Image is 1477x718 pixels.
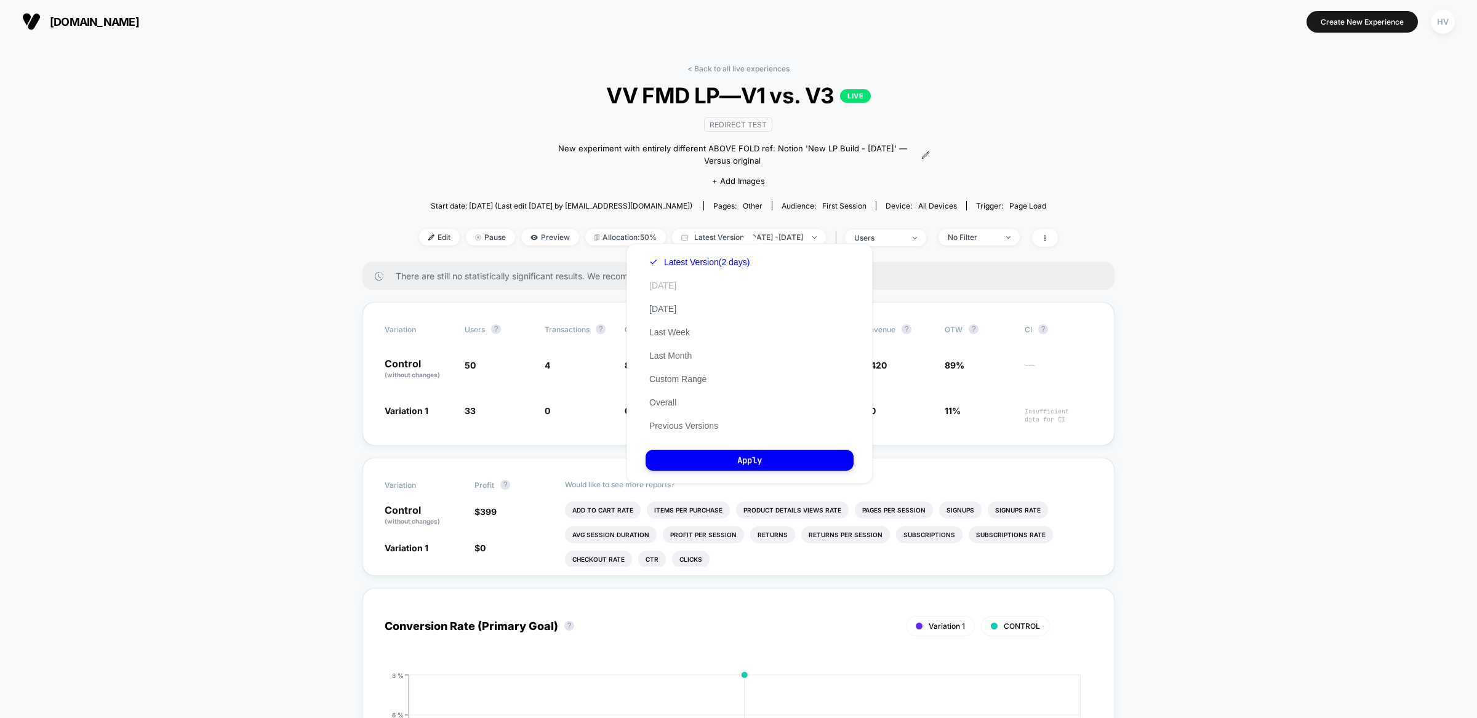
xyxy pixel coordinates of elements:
button: Overall [646,397,680,408]
span: Profit [474,481,494,490]
button: ? [1038,324,1048,334]
p: LIVE [840,89,871,103]
p: Would like to see more reports? [565,480,1093,489]
li: Avg Session Duration [565,526,657,543]
span: 399 [480,506,497,517]
span: 0 [480,543,486,553]
div: No Filter [948,233,997,242]
span: [DOMAIN_NAME] [50,15,139,28]
span: Insufficient data for CI [1025,407,1092,423]
span: (without changes) [385,517,440,525]
span: Device: [876,201,966,210]
span: CI [1025,324,1092,334]
span: | [832,229,845,247]
img: rebalance [594,234,599,241]
span: Redirect Test [704,118,772,132]
button: ? [902,324,911,334]
li: Items Per Purchase [647,501,730,519]
span: + Add Images [712,176,765,186]
span: $ [474,506,497,517]
button: [DOMAIN_NAME] [18,12,143,31]
li: Profit Per Session [663,526,744,543]
span: Variation 1 [385,543,428,553]
button: [DATE] [646,303,680,314]
button: Previous Versions [646,420,722,431]
button: Create New Experience [1307,11,1418,33]
span: Edit [419,229,460,245]
span: Variation 1 [385,405,428,416]
li: Ctr [638,551,666,568]
span: 50 [465,360,476,370]
span: Preview [521,229,579,245]
a: < Back to all live experiences [687,64,790,73]
span: 11% [945,405,961,416]
li: Pages Per Session [855,501,933,519]
span: other [743,201,763,210]
div: Audience: [782,201,867,210]
button: ? [969,324,979,334]
li: Returns Per Session [801,526,890,543]
span: Latest Version: [DATE] - [DATE] [672,229,826,245]
span: Variation [385,324,452,334]
span: Allocation: 50% [585,229,666,245]
span: Transactions [545,325,590,334]
button: ? [596,324,606,334]
li: Signups Rate [988,501,1048,519]
button: [DATE] [646,280,680,291]
button: Custom Range [646,373,710,385]
img: end [475,234,481,241]
img: Visually logo [22,12,41,31]
span: CONTROL [1004,621,1040,631]
li: Add To Cart Rate [565,501,641,519]
span: OTW [945,324,1012,334]
li: Subscriptions [896,526,963,543]
img: end [913,237,917,239]
span: 33 [465,405,476,416]
button: ? [500,480,510,490]
button: Last Week [646,327,694,338]
li: Checkout Rate [565,551,632,568]
button: ? [491,324,501,334]
span: (without changes) [385,371,440,378]
li: Product Details Views Rate [736,501,849,519]
li: Subscriptions Rate [969,526,1053,543]
span: First Session [822,201,867,210]
span: Start date: [DATE] (Last edit [DATE] by [EMAIL_ADDRESS][DOMAIN_NAME]) [431,201,692,210]
span: --- [1025,362,1092,380]
span: Page Load [1009,201,1046,210]
span: Pause [466,229,515,245]
img: edit [428,234,434,241]
span: Variation [385,480,452,490]
span: 0 [545,405,550,416]
span: New experiment with entirely different ABOVE FOLD ref: Notion 'New LP Build - [DATE]' — Versus or... [547,143,919,167]
span: users [465,325,485,334]
button: ? [564,621,574,631]
img: end [1006,236,1011,239]
li: Clicks [672,551,710,568]
span: Variation 1 [929,621,965,631]
span: all devices [918,201,957,210]
button: Latest Version(2 days) [646,257,753,268]
div: HV [1431,10,1455,34]
li: Returns [750,526,795,543]
button: Apply [646,450,854,471]
span: There are still no statistically significant results. We recommend waiting a few more days [396,271,1090,281]
span: $ [474,543,486,553]
li: Signups [939,501,982,519]
p: Control [385,359,452,380]
span: 4 [545,360,550,370]
span: VV FMD LP—V1 vs. V3 [451,82,1026,108]
div: Trigger: [976,201,1046,210]
div: Pages: [713,201,763,210]
tspan: 8 % [392,672,404,679]
button: Last Month [646,350,695,361]
p: Control [385,505,462,526]
button: HV [1427,9,1459,34]
span: 89% [945,360,964,370]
